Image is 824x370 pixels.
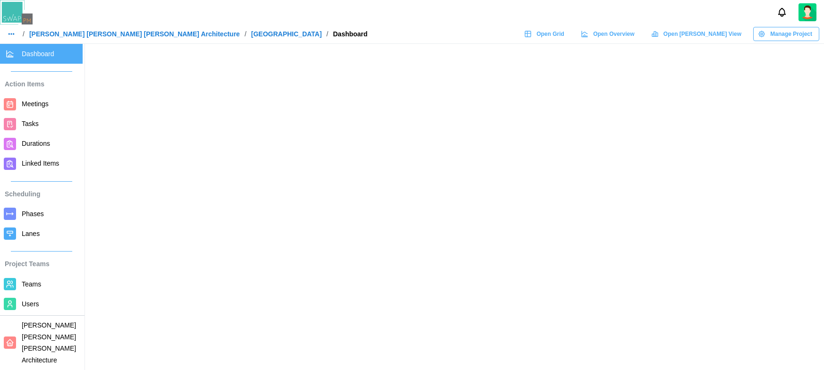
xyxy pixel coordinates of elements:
[753,27,819,41] button: Manage Project
[251,31,322,37] a: [GEOGRAPHIC_DATA]
[22,321,76,364] span: [PERSON_NAME] [PERSON_NAME] [PERSON_NAME] Architecture
[22,140,50,147] span: Durations
[646,27,748,41] a: Open [PERSON_NAME] View
[23,31,25,37] div: /
[326,31,328,37] div: /
[22,100,49,108] span: Meetings
[774,4,790,20] button: Notifications
[245,31,246,37] div: /
[799,3,816,21] img: 2Q==
[519,27,571,41] a: Open Grid
[536,27,564,41] span: Open Grid
[22,300,39,308] span: Users
[770,27,812,41] span: Manage Project
[593,27,634,41] span: Open Overview
[22,160,59,167] span: Linked Items
[22,50,54,58] span: Dashboard
[663,27,741,41] span: Open [PERSON_NAME] View
[576,27,642,41] a: Open Overview
[333,31,367,37] div: Dashboard
[799,3,816,21] a: Zulqarnain Khalil
[22,280,41,288] span: Teams
[22,230,40,237] span: Lanes
[22,210,44,218] span: Phases
[29,31,240,37] a: [PERSON_NAME] [PERSON_NAME] [PERSON_NAME] Architecture
[22,120,39,127] span: Tasks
